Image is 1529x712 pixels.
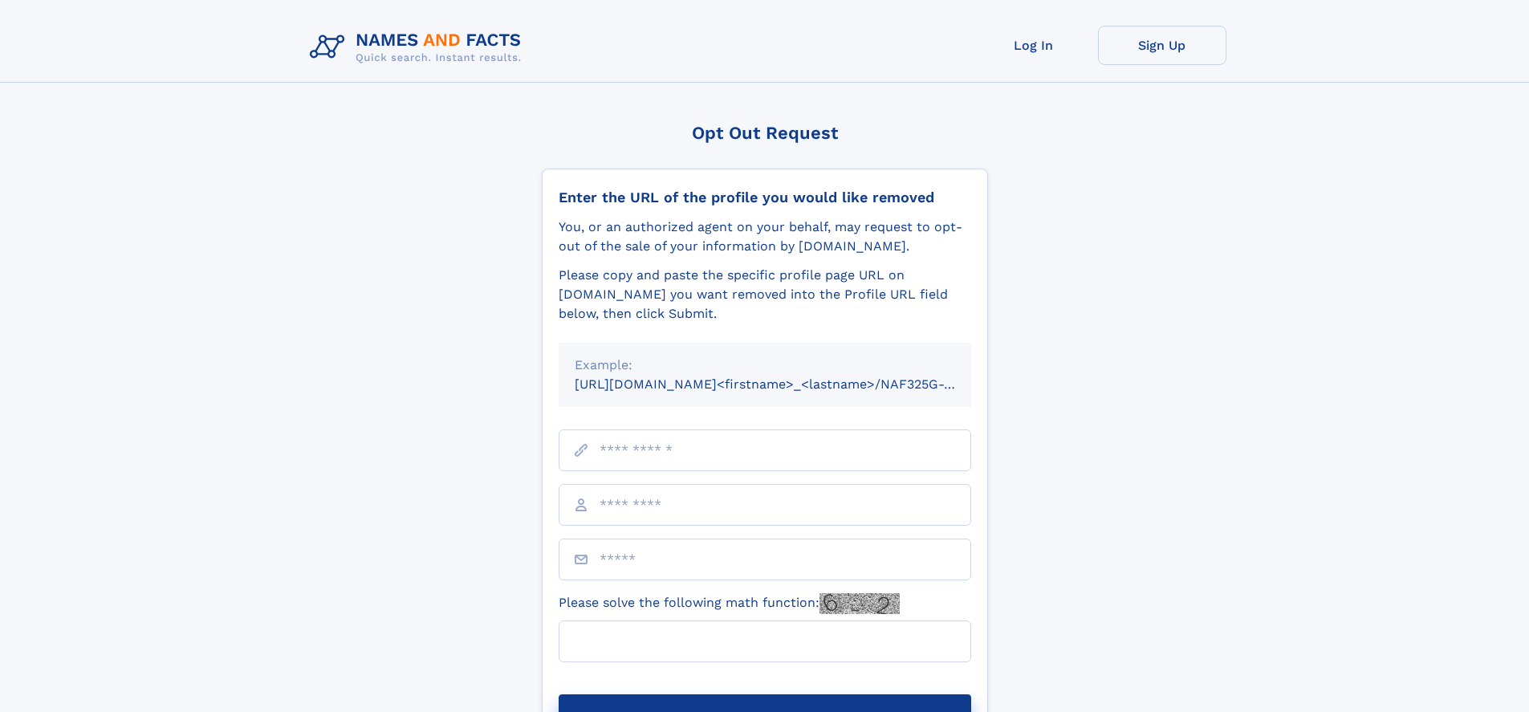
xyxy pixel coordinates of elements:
[575,356,955,375] div: Example:
[559,218,971,256] div: You, or an authorized agent on your behalf, may request to opt-out of the sale of your informatio...
[303,26,535,69] img: Logo Names and Facts
[559,266,971,323] div: Please copy and paste the specific profile page URL on [DOMAIN_NAME] you want removed into the Pr...
[970,26,1098,65] a: Log In
[542,123,988,143] div: Opt Out Request
[1098,26,1226,65] a: Sign Up
[559,593,900,614] label: Please solve the following math function:
[575,376,1002,392] small: [URL][DOMAIN_NAME]<firstname>_<lastname>/NAF325G-xxxxxxxx
[559,189,971,206] div: Enter the URL of the profile you would like removed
